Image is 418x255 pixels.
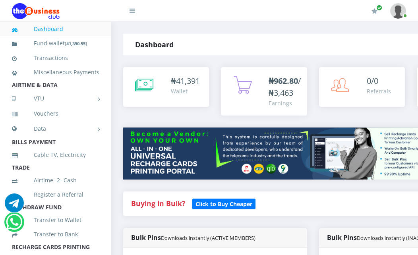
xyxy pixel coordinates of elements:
img: Logo [12,3,60,19]
a: Transfer to Wallet [12,211,99,229]
a: Click to Buy Cheaper [192,199,255,208]
div: Wallet [171,87,200,95]
div: ₦ [171,75,200,87]
a: Data [12,119,99,139]
small: [ ] [65,41,87,46]
strong: Bulk Pins [131,233,255,242]
span: /₦3,463 [269,75,301,98]
span: Renew/Upgrade Subscription [376,5,382,11]
a: Chat for support [6,218,22,232]
a: Dashboard [12,20,99,38]
b: ₦962.80 [269,75,298,86]
strong: Dashboard [135,40,174,49]
a: Fund wallet[41,390.55] [12,34,99,53]
a: 0/0 Referrals [319,67,405,107]
img: User [390,3,406,19]
strong: Buying in Bulk? [131,199,185,208]
a: Transfer to Bank [12,225,99,243]
a: Cable TV, Electricity [12,146,99,164]
a: ₦962.80/₦3,463 Earnings [221,67,307,116]
b: 41,390.55 [66,41,85,46]
b: Click to Buy Cheaper [195,200,252,208]
a: Airtime -2- Cash [12,171,99,189]
a: Vouchers [12,104,99,123]
a: Chat for support [5,199,24,212]
i: Renew/Upgrade Subscription [372,8,377,14]
div: Earnings [269,99,301,107]
a: Miscellaneous Payments [12,63,99,81]
span: 0/0 [367,75,378,86]
a: Transactions [12,49,99,67]
a: Register a Referral [12,185,99,204]
span: 41,391 [176,75,200,86]
a: ₦41,391 Wallet [123,67,209,107]
small: Downloads instantly (ACTIVE MEMBERS) [161,234,255,241]
a: VTU [12,89,99,108]
div: Referrals [367,87,391,95]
